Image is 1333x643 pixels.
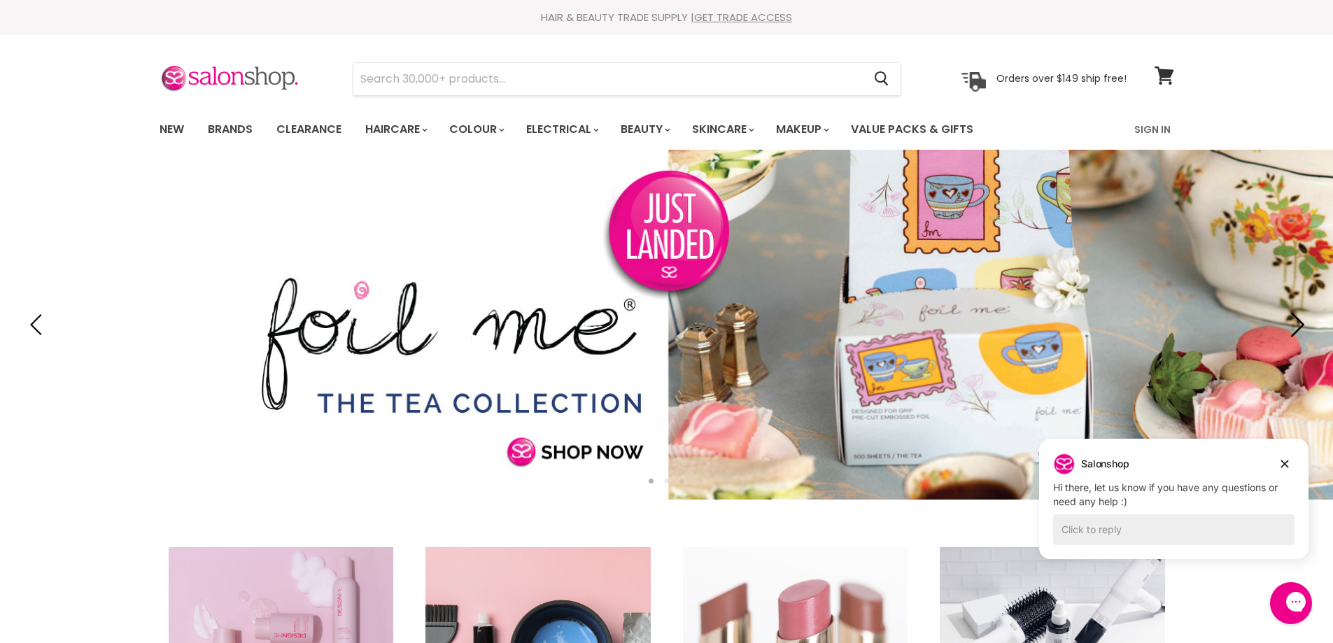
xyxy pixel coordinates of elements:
[24,311,52,339] button: Previous
[353,62,901,96] form: Product
[142,10,1192,24] div: HAIR & BEAUTY TRADE SUPPLY |
[197,115,263,144] a: Brands
[996,72,1127,85] p: Orders over $149 ship free!
[649,479,654,483] li: Page dot 1
[1126,115,1179,144] a: Sign In
[149,115,195,144] a: New
[142,109,1192,150] nav: Main
[694,10,792,24] a: GET TRADE ACCESS
[1029,437,1319,580] iframe: Gorgias live chat campaigns
[682,115,763,144] a: Skincare
[1263,577,1319,629] iframe: Gorgias live chat messenger
[355,115,436,144] a: Haircare
[664,479,669,483] li: Page dot 2
[840,115,984,144] a: Value Packs & Gifts
[516,115,607,144] a: Electrical
[439,115,513,144] a: Colour
[353,63,863,95] input: Search
[266,115,352,144] a: Clearance
[679,479,684,483] li: Page dot 3
[1281,311,1309,339] button: Next
[149,109,1055,150] ul: Main menu
[766,115,838,144] a: Makeup
[863,63,901,95] button: Search
[610,115,679,144] a: Beauty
